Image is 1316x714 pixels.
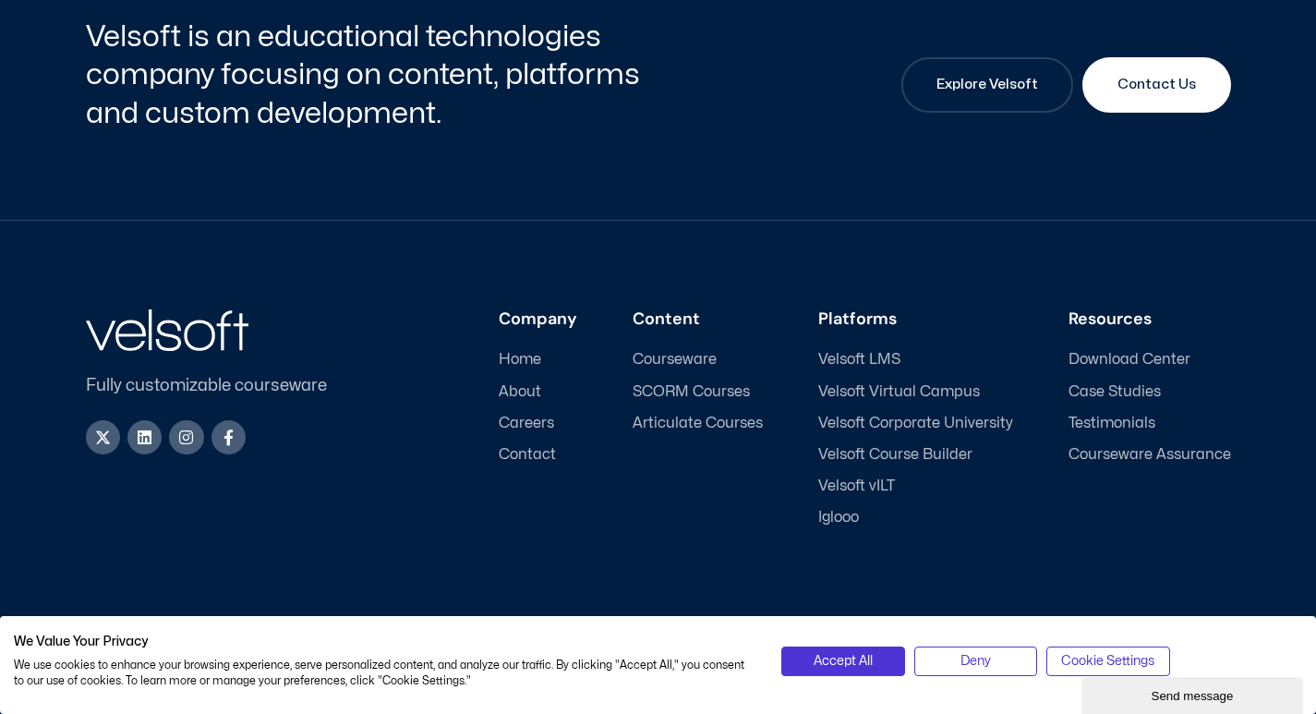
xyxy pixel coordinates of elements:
span: Velsoft LMS [818,351,900,369]
a: Articulate Courses [633,415,763,432]
a: Contact Us [1082,57,1231,113]
span: Careers [499,415,554,432]
a: Download Center [1068,351,1231,369]
span: Accept All [814,651,873,672]
span: Case Studies [1068,383,1161,401]
a: Velsoft LMS [818,351,1013,369]
a: SCORM Courses [633,383,763,401]
a: Courseware [633,351,763,369]
span: Cookie Settings [1061,651,1154,672]
a: About [499,383,577,401]
iframe: chat widget [1081,673,1307,714]
a: Home [499,351,577,369]
h3: Content [633,309,763,330]
span: SCORM Courses [633,383,750,401]
span: Courseware [633,351,717,369]
h3: Resources [1068,309,1231,330]
span: Velsoft vILT [818,478,895,495]
a: Careers [499,415,577,432]
span: Velsoft Virtual Campus [818,383,980,401]
span: Contact Us [1117,74,1196,96]
span: Velsoft Course Builder [818,446,972,464]
a: Velsoft Corporate University [818,415,1013,432]
span: Deny [960,651,991,672]
span: Explore Velsoft [936,74,1038,96]
p: Fully customizable courseware [86,373,357,398]
span: Testimonials [1068,415,1155,432]
a: Contact [499,446,577,464]
button: Deny all cookies [914,647,1037,676]
h3: Platforms [818,309,1013,330]
a: Explore Velsoft [901,57,1073,113]
h2: Velsoft is an educational technologies company focusing on content, platforms and custom developm... [86,18,654,133]
button: Accept all cookies [781,647,904,676]
a: Testimonials [1068,415,1231,432]
span: Download Center [1068,351,1190,369]
span: Home [499,351,541,369]
a: Velsoft vILT [818,478,1013,495]
span: Contact [499,446,556,464]
a: Courseware Assurance [1068,446,1231,464]
p: We use cookies to enhance your browsing experience, serve personalized content, and analyze our t... [14,658,754,689]
button: Adjust cookie preferences [1046,647,1169,676]
a: Velsoft Virtual Campus [818,383,1013,401]
span: Iglooo [818,509,859,526]
span: About [499,383,541,401]
h2: We Value Your Privacy [14,634,754,650]
h3: Company [499,309,577,330]
a: Case Studies [1068,383,1231,401]
a: Velsoft Course Builder [818,446,1013,464]
a: Iglooo [818,509,1013,526]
